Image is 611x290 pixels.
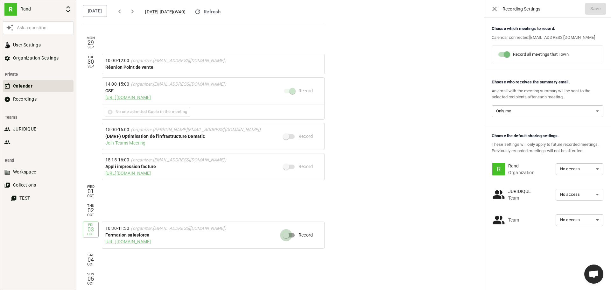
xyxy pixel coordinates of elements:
[88,59,94,65] div: 30
[131,127,261,132] span: (organizer: [PERSON_NAME][EMAIL_ADDRESS][DOMAIN_NAME] )
[105,171,151,176] a: [URL][DOMAIN_NAME]
[105,57,318,64] div: 10:00 - 12:00
[87,213,94,217] div: Oct
[4,42,11,48] img: ACg8ocLQlfazuMbKJ1jK0SE3pQgjnmZ3HA9IJymRhYstZV0sc5xDY7Y=s96-c
[105,232,284,238] div: Formation salesforce
[88,227,94,232] div: 03
[9,192,74,204] button: TEST
[15,25,72,31] div: Ask a question
[3,179,74,191] button: Collections
[88,276,94,282] div: 05
[131,58,226,63] span: (organizer: [EMAIL_ADDRESS][DOMAIN_NAME] )
[87,272,94,276] div: Sun
[87,185,94,188] div: Wed
[87,232,94,236] div: Oct
[88,257,94,263] div: 04
[508,217,519,223] p: Team
[88,65,94,68] div: Sep
[105,81,284,88] div: 14:00 - 15:00
[88,40,94,46] div: 29
[298,88,313,94] span: Record
[105,126,284,133] div: 15:00 - 16:00
[298,232,313,238] span: Record
[113,5,126,18] button: previous
[105,225,284,232] div: 10:30 - 11:30
[4,22,15,33] button: Awesile Icon
[502,6,540,12] p: Recording Settings
[131,226,226,231] span: (organizer: [EMAIL_ADDRESS][DOMAIN_NAME] )
[492,34,603,41] p: Calendar connected: [EMAIL_ADDRESS][DOMAIN_NAME]
[492,141,603,154] p: These settings will only apply to future recorded meetings. Previously recorded meetings will not...
[126,5,139,18] button: next
[3,123,74,135] button: JURIDIQUE
[88,208,94,213] div: 02
[105,239,151,244] a: [URL][DOMAIN_NAME]
[3,166,74,178] button: Workspace
[3,52,74,64] button: Organization Settings
[145,9,185,15] div: [DATE] - [DATE] (W 40 )
[492,105,603,117] div: Only me
[87,36,95,40] div: Mon
[105,140,145,145] a: Join Teams Meeting
[88,223,93,227] div: Fri
[131,81,226,87] span: (organizer: [EMAIL_ADDRESS][DOMAIN_NAME] )
[88,55,94,59] div: Tue
[492,163,505,175] div: R
[508,188,531,195] p: JURIDIQUE
[584,265,603,284] div: Ouvrir le chat
[556,189,603,201] div: No access
[87,282,94,285] div: Oct
[87,194,94,198] div: Oct
[105,157,284,163] div: 15:15 - 16:00
[105,64,318,71] div: Réunion Point de vente
[3,93,74,105] button: Recordings
[3,154,74,166] li: Rand
[131,157,226,162] span: (organizer: [EMAIL_ADDRESS][DOMAIN_NAME] )
[5,110,72,125] div: Teams
[298,163,313,170] span: Record
[105,133,284,140] div: (DMRF) Optimisation de l’infrastructure Dematic
[3,39,74,51] button: User Settings
[492,79,603,85] p: Choose who receives the summary email.
[3,68,74,80] li: Private
[492,25,603,32] p: Choose which meetings to record.
[492,88,603,100] p: An email with the meeting summary will be sent to the selected recipients after each meeting.
[88,253,94,257] div: Sat
[3,80,74,92] button: Calendar
[492,133,603,139] p: Choose the default sharing settings.
[192,5,224,18] button: Refresh
[88,188,94,194] div: 01
[508,163,535,169] p: Rand
[556,214,603,226] div: No access
[88,46,94,49] div: Sep
[513,51,569,58] p: Record all meetings that I own
[556,163,603,175] div: No access
[105,163,284,170] div: Appli impression facture
[508,195,531,201] p: Team
[20,6,62,12] p: Rand
[105,95,151,100] a: [URL][DOMAIN_NAME]
[87,204,94,208] div: Thu
[4,3,17,16] div: R
[508,169,535,176] p: Organization
[298,133,313,140] span: Record
[105,88,284,94] div: CSE
[87,263,94,266] div: Oct
[83,5,107,17] button: [DATE]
